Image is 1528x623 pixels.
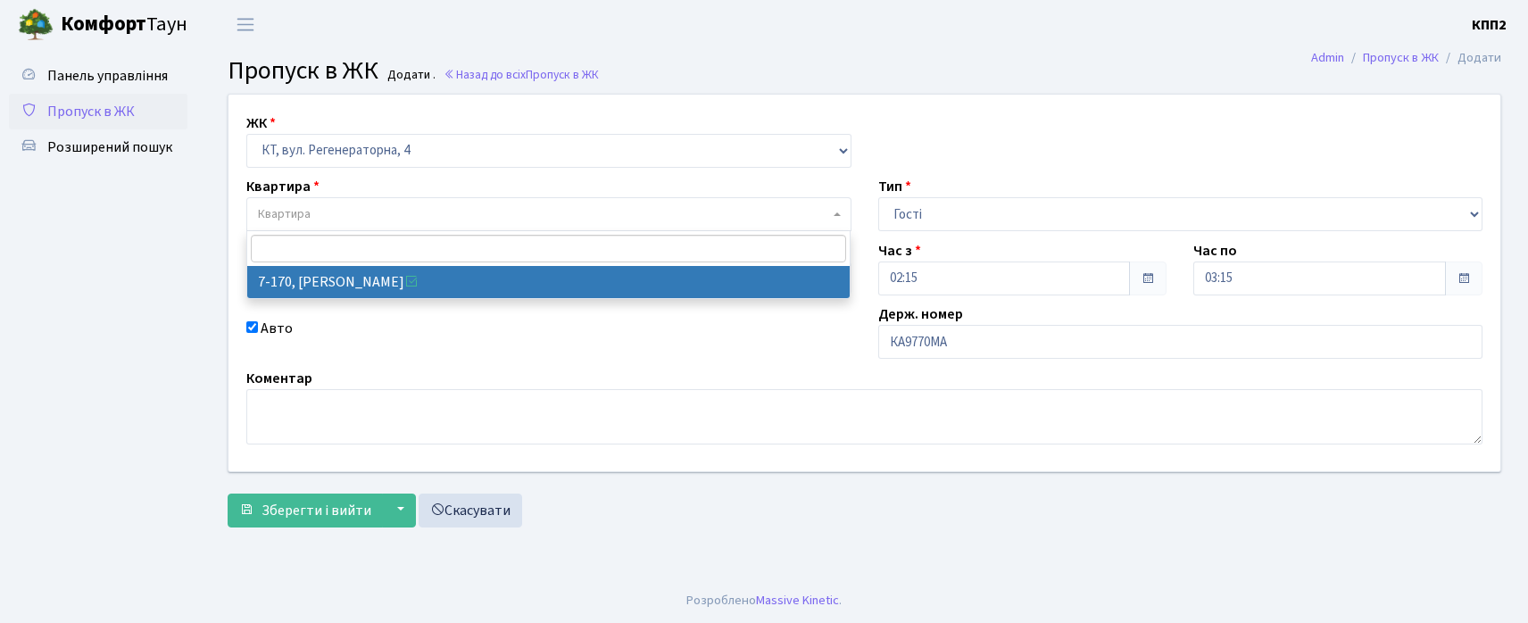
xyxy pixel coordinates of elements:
[47,137,172,157] span: Розширений пошук
[756,591,839,610] a: Massive Kinetic
[223,10,268,39] button: Переключити навігацію
[9,58,187,94] a: Панель управління
[9,129,187,165] a: Розширений пошук
[247,266,850,298] li: 7-170, [PERSON_NAME]
[878,240,921,262] label: Час з
[1363,48,1439,67] a: Пропуск в ЖК
[686,591,842,611] div: Розроблено .
[384,68,436,83] small: Додати .
[18,7,54,43] img: logo.png
[246,112,276,134] label: ЖК
[878,325,1483,359] input: АА1234АА
[1472,14,1507,36] a: КПП2
[1439,48,1501,68] li: Додати
[228,53,378,88] span: Пропуск в ЖК
[526,66,599,83] span: Пропуск в ЖК
[47,102,135,121] span: Пропуск в ЖК
[1472,15,1507,35] b: КПП2
[261,318,293,339] label: Авто
[1284,39,1528,77] nav: breadcrumb
[61,10,146,38] b: Комфорт
[228,494,383,527] button: Зберегти і вийти
[47,66,168,86] span: Панель управління
[878,303,963,325] label: Держ. номер
[1311,48,1344,67] a: Admin
[444,66,599,83] a: Назад до всіхПропуск в ЖК
[262,501,371,520] span: Зберегти і вийти
[61,10,187,40] span: Таун
[246,368,312,389] label: Коментар
[878,176,911,197] label: Тип
[419,494,522,527] a: Скасувати
[9,94,187,129] a: Пропуск в ЖК
[258,205,311,223] span: Квартира
[1193,240,1237,262] label: Час по
[246,176,320,197] label: Квартира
